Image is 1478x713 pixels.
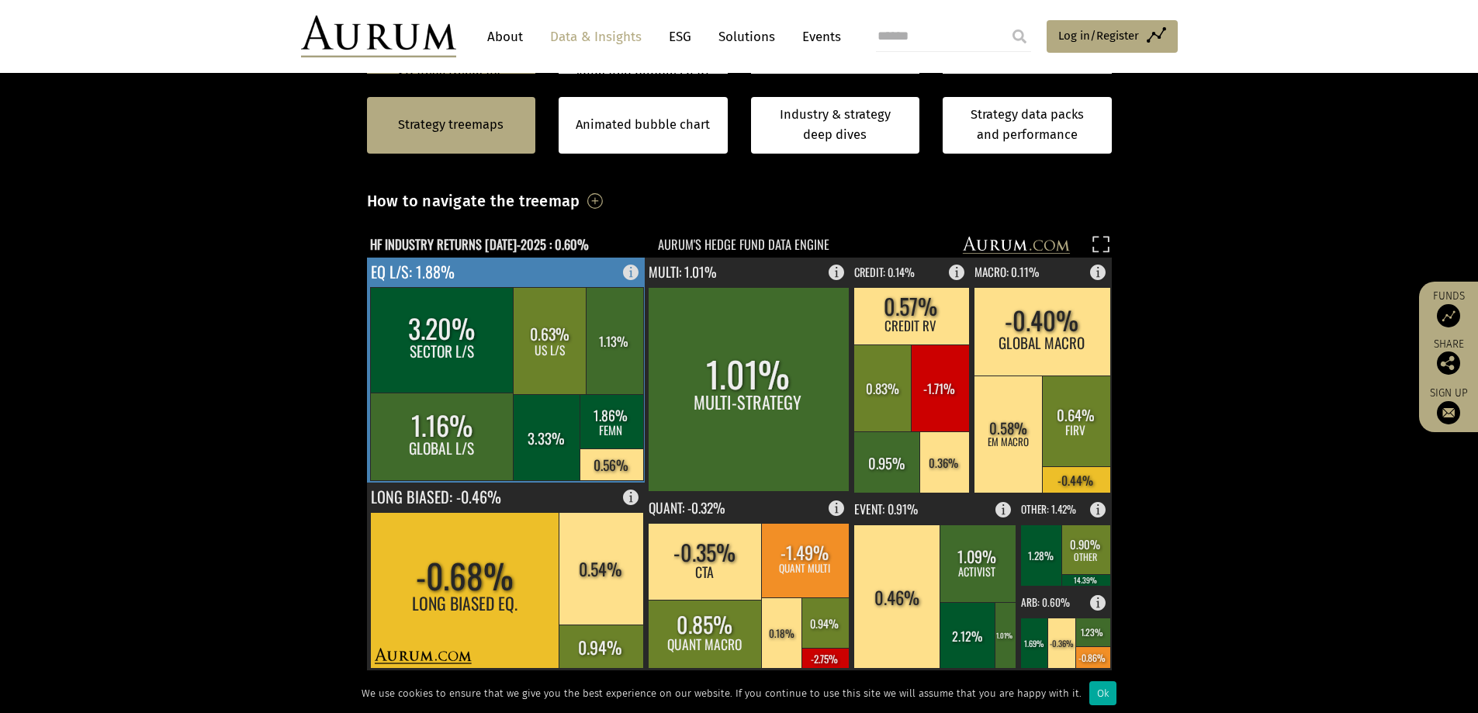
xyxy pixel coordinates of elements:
a: Sign up [1427,386,1470,424]
a: Animated bubble chart [576,115,710,135]
div: Ok [1089,681,1116,705]
img: Aurum [301,16,456,57]
a: Strategy treemaps [398,115,504,135]
a: Solutions [711,22,783,51]
img: Access Funds [1437,304,1460,327]
a: Funds [1427,289,1470,327]
a: Data & Insights [542,22,649,51]
a: ESG [661,22,699,51]
div: Share [1427,339,1470,375]
a: Industry & strategy deep dives [751,97,920,154]
img: Share this post [1437,351,1460,375]
a: Strategy data packs and performance [943,97,1112,154]
a: About [479,22,531,51]
input: Submit [1004,21,1035,52]
a: Events [794,22,841,51]
img: Sign up to our newsletter [1437,401,1460,424]
h3: How to navigate the treemap [367,188,580,214]
a: Log in/Register [1047,20,1178,53]
span: Log in/Register [1058,26,1139,45]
